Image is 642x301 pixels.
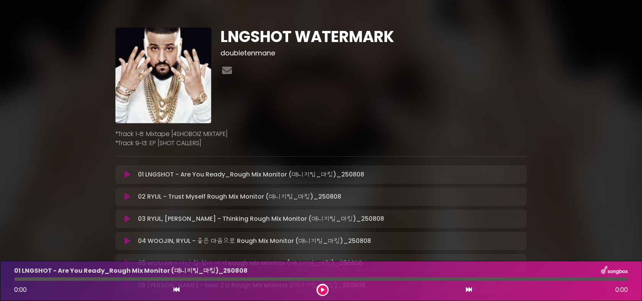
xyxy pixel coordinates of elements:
h1: LNGSHOT WATERMARK [220,28,527,46]
img: NkONmQqGQfeht5SWBIpg [115,28,211,123]
span: 0:00 [14,285,27,294]
p: 04 WOOJIN, RYUL - 좋은 마음으로 Rough Mix Monitor (매니지팀_마킹)_250808 [138,236,371,246]
p: 01 LNGSHOT - Are You Ready_Rough Mix Monitor (매니지팀_마킹)_250808 [14,266,248,275]
img: songbox-logo-white.png [601,266,628,276]
p: 01 LNGSHOT - Are You Ready_Rough Mix Monitor (매니지팀_마킹)_250808 [138,170,364,179]
span: 0:00 [615,285,628,295]
h3: doubletenmane [220,49,527,57]
p: *Track 1~8: Mixtape [4SHOBOIZ MIXTAPE] [115,129,527,139]
p: 03 RYUL, [PERSON_NAME] - Thinking Rough Mix Monitor (매니지팀_마킹)_250808 [138,214,384,223]
p: 02 RYUL - Trust Myself Rough Mix Monitor (매니지팀_마킹)_250808 [138,192,341,201]
p: 05 WOOJIN - 아닌 걸 알아 이제 Rough Mix Monitor (매니지팀_마킹)_250808 [138,259,362,268]
p: *Track 9~13: EP [SHOT CALLERS] [115,139,527,148]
